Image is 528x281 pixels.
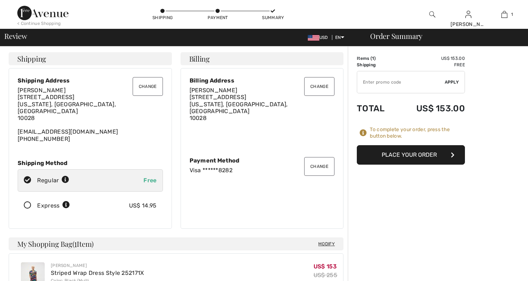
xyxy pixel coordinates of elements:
[17,6,68,20] img: 1ère Avenue
[308,35,319,41] img: US Dollar
[487,10,522,19] a: 1
[429,10,435,19] img: search the website
[37,176,69,185] div: Regular
[361,32,524,40] div: Order Summary
[318,240,335,247] span: Modify
[501,10,507,19] img: My Bag
[17,55,46,62] span: Shipping
[465,11,471,18] a: Sign In
[74,238,77,248] span: 1
[314,272,337,278] s: US$ 255
[18,94,116,121] span: [STREET_ADDRESS] [US_STATE], [GEOGRAPHIC_DATA], [GEOGRAPHIC_DATA] 10028
[152,14,173,21] div: Shipping
[190,157,335,164] div: Payment Method
[357,55,396,62] td: Items ( )
[357,96,396,121] td: Total
[372,56,374,61] span: 1
[451,21,486,28] div: [PERSON_NAME]
[357,71,445,93] input: Promo code
[304,77,334,96] button: Change
[308,35,331,40] span: USD
[190,77,335,84] div: Billing Address
[335,35,344,40] span: EN
[18,87,163,142] div: [EMAIL_ADDRESS][DOMAIN_NAME] [PHONE_NUMBER]
[370,126,465,139] div: To complete your order, press the button below.
[396,55,465,62] td: US$ 153.00
[72,239,94,249] span: ( Item)
[17,20,61,27] div: < Continue Shopping
[37,201,70,210] div: Express
[190,87,238,94] span: [PERSON_NAME]
[4,32,27,40] span: Review
[143,177,156,184] span: Free
[396,62,465,68] td: Free
[445,79,459,85] span: Apply
[18,77,163,84] div: Shipping Address
[511,11,513,18] span: 1
[9,237,343,250] h4: My Shopping Bag
[465,10,471,19] img: My Info
[207,14,228,21] div: Payment
[51,262,144,269] div: [PERSON_NAME]
[357,145,465,165] button: Place Your Order
[190,94,288,121] span: [STREET_ADDRESS] [US_STATE], [GEOGRAPHIC_DATA], [GEOGRAPHIC_DATA] 10028
[396,96,465,121] td: US$ 153.00
[133,77,163,96] button: Change
[304,157,334,176] button: Change
[18,160,163,166] div: Shipping Method
[51,269,144,276] a: Striped Wrap Dress Style 252171X
[262,14,284,21] div: Summary
[129,201,157,210] div: US$ 14.95
[18,87,66,94] span: [PERSON_NAME]
[314,263,337,270] span: US$ 153
[357,62,396,68] td: Shipping
[189,55,210,62] span: Billing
